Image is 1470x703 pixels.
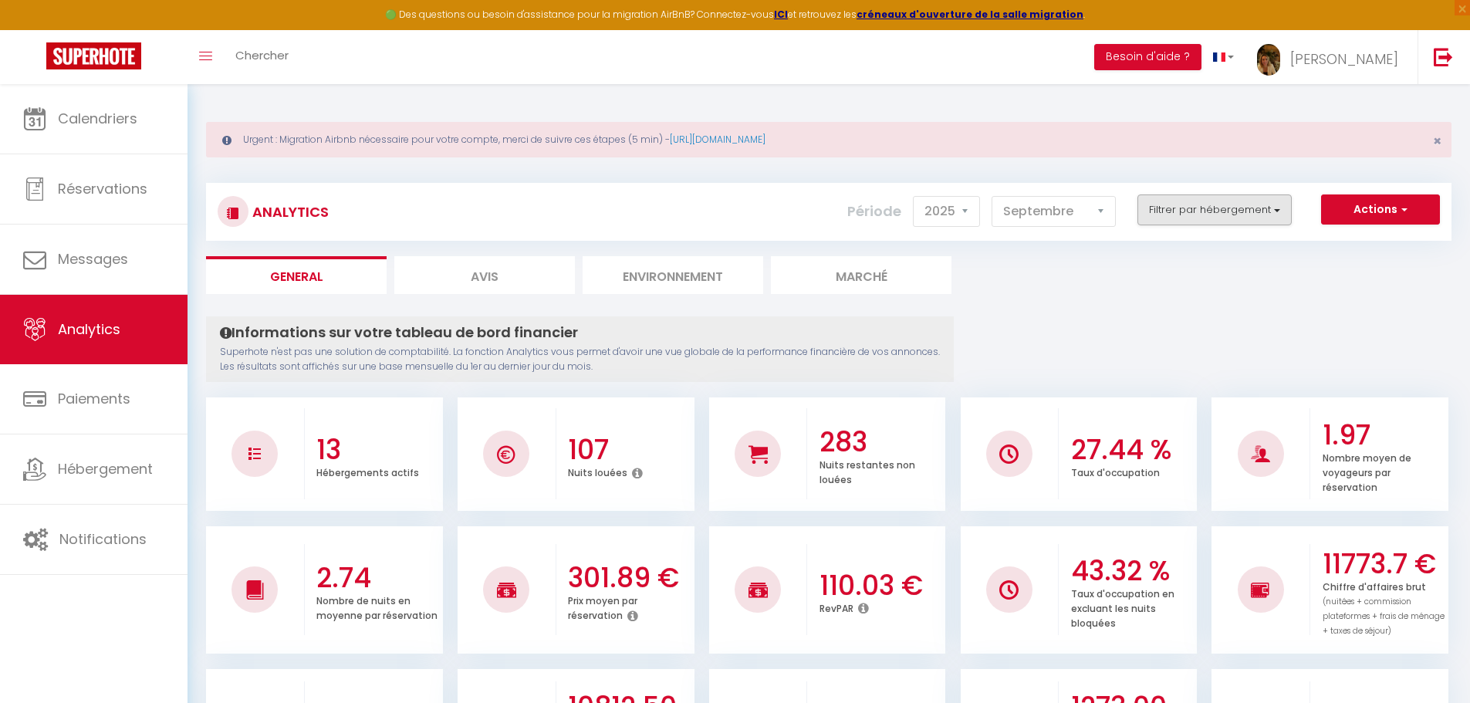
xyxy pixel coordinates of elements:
img: NO IMAGE [248,448,261,460]
h3: 1.97 [1323,419,1445,451]
img: Super Booking [46,42,141,69]
p: Nombre moyen de voyageurs par réservation [1323,448,1411,494]
h3: 107 [568,434,691,466]
li: Avis [394,256,575,294]
p: Hébergements actifs [316,463,419,479]
span: Paiements [58,389,130,408]
span: Notifications [59,529,147,549]
span: Réservations [58,179,147,198]
h3: 301.89 € [568,562,691,594]
button: Filtrer par hébergement [1137,194,1292,225]
a: ... [PERSON_NAME] [1245,30,1418,84]
h3: 2.74 [316,562,439,594]
button: Besoin d'aide ? [1094,44,1201,70]
p: Superhote n'est pas une solution de comptabilité. La fonction Analytics vous permet d'avoir une v... [220,345,940,374]
span: Calendriers [58,109,137,128]
span: Hébergement [58,459,153,478]
label: Période [847,194,901,228]
a: [URL][DOMAIN_NAME] [670,133,765,146]
h3: Analytics [248,194,329,229]
button: Actions [1321,194,1440,225]
img: NO IMAGE [1251,580,1270,599]
h4: Informations sur votre tableau de bord financier [220,324,940,341]
h3: 27.44 % [1071,434,1194,466]
p: Nombre de nuits en moyenne par réservation [316,591,438,622]
h3: 110.03 € [819,569,942,602]
img: ... [1257,44,1280,76]
span: (nuitées + commission plateformes + frais de ménage + taxes de séjour) [1323,596,1445,637]
img: NO IMAGE [999,580,1019,600]
span: [PERSON_NAME] [1290,49,1398,69]
div: Urgent : Migration Airbnb nécessaire pour votre compte, merci de suivre ces étapes (5 min) - [206,122,1451,157]
img: logout [1434,47,1453,66]
p: Taux d'occupation en excluant les nuits bloquées [1071,584,1174,630]
span: Analytics [58,319,120,339]
li: Environnement [583,256,763,294]
a: ICI [774,8,788,21]
p: Chiffre d'affaires brut [1323,577,1445,637]
p: Prix moyen par réservation [568,591,637,622]
a: Chercher [224,30,300,84]
p: Nuits restantes non louées [819,455,915,486]
span: Chercher [235,47,289,63]
h3: 43.32 % [1071,555,1194,587]
h3: 13 [316,434,439,466]
p: Taux d'occupation [1071,463,1160,479]
li: General [206,256,387,294]
span: Messages [58,249,128,269]
p: Nuits louées [568,463,627,479]
p: RevPAR [819,599,853,615]
span: × [1433,131,1441,150]
h3: 11773.7 € [1323,548,1445,580]
a: créneaux d'ouverture de la salle migration [857,8,1083,21]
button: Close [1433,134,1441,148]
li: Marché [771,256,951,294]
h3: 283 [819,426,942,458]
